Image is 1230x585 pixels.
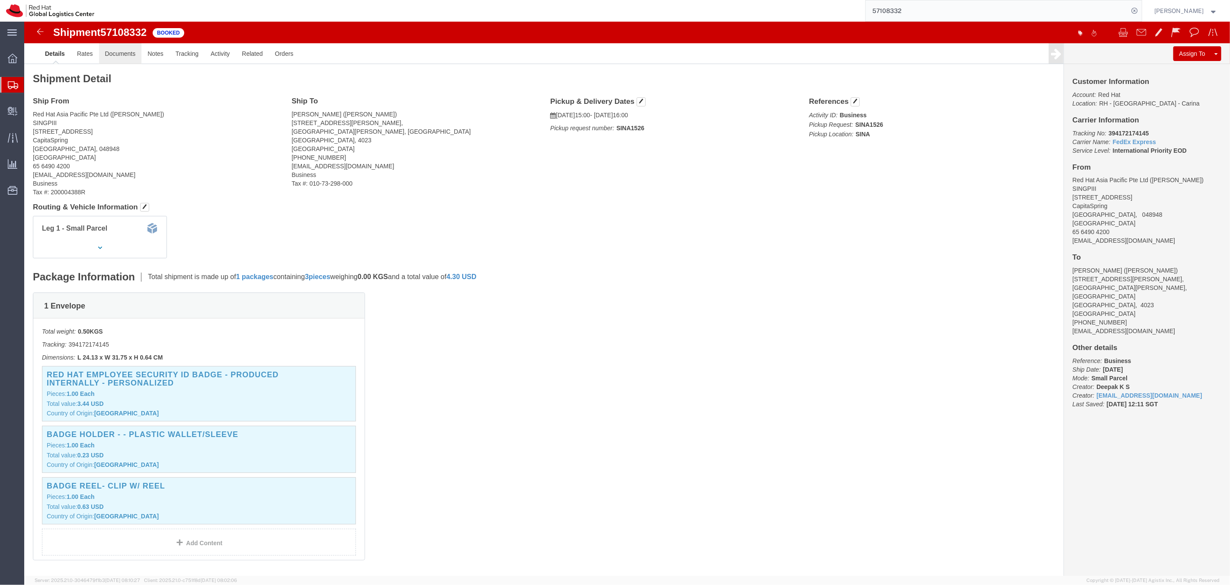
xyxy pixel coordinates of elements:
[201,578,237,583] span: [DATE] 08:02:06
[1155,6,1204,16] span: Sally Chua
[6,4,94,17] img: logo
[144,578,237,583] span: Client: 2025.21.0-c751f8d
[1154,6,1218,16] button: [PERSON_NAME]
[24,22,1230,576] iframe: FS Legacy Container
[866,0,1129,21] input: Search for shipment number, reference number
[35,578,140,583] span: Server: 2025.21.0-3046479f1b3
[105,578,140,583] span: [DATE] 08:10:27
[1086,577,1220,584] span: Copyright © [DATE]-[DATE] Agistix Inc., All Rights Reserved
